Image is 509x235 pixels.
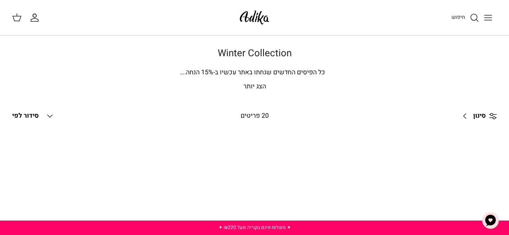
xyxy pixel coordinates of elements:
a: סינון [457,106,497,126]
a: חיפוש [451,13,479,22]
button: צ'אט [478,208,503,233]
span: חיפוש [451,13,465,21]
h1: Winter Collection [12,48,497,59]
p: הצג יותר [12,82,497,92]
a: החשבון שלי [30,13,43,22]
div: 20 פריטים [195,111,314,121]
span: כל הפיסים החדשים שנחתו באתר עכשיו ב- [213,67,325,77]
img: Adika IL [237,8,272,27]
span: סינון [473,111,486,121]
span: 15 [201,67,208,77]
button: Toggle menu [479,9,497,27]
span: % הנחה. [180,67,213,77]
span: סידור לפי [12,111,39,121]
button: סידור לפי [12,107,55,125]
a: ✦ משלוח חינם בקנייה מעל ₪220 ✦ [218,224,291,231]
